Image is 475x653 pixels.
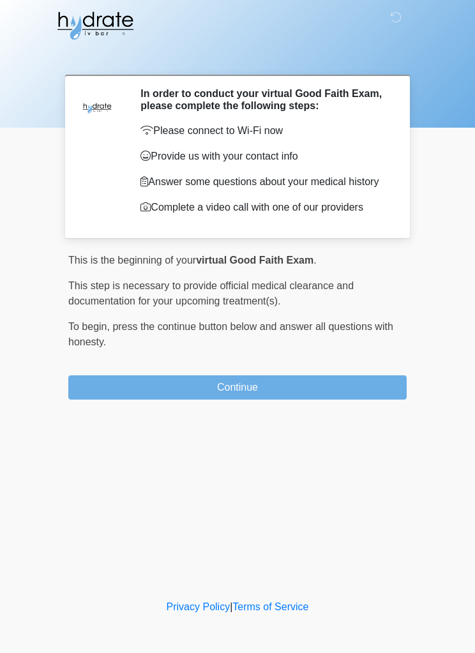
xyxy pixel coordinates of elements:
[68,321,112,332] span: To begin,
[230,601,232,612] a: |
[167,601,230,612] a: Privacy Policy
[140,87,388,112] h2: In order to conduct your virtual Good Faith Exam, please complete the following steps:
[140,200,388,215] p: Complete a video call with one of our providers
[68,280,354,306] span: This step is necessary to provide official medical clearance and documentation for your upcoming ...
[313,255,316,266] span: .
[68,375,407,400] button: Continue
[196,255,313,266] strong: virtual Good Faith Exam
[68,321,393,347] span: press the continue button below and answer all questions with honesty.
[140,149,388,164] p: Provide us with your contact info
[140,174,388,190] p: Answer some questions about your medical history
[78,87,116,126] img: Agent Avatar
[140,123,388,139] p: Please connect to Wi-Fi now
[59,46,416,70] h1: ‎ ‎ ‎
[232,601,308,612] a: Terms of Service
[56,10,135,41] img: Hydrate IV Bar - Glendale Logo
[68,255,196,266] span: This is the beginning of your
